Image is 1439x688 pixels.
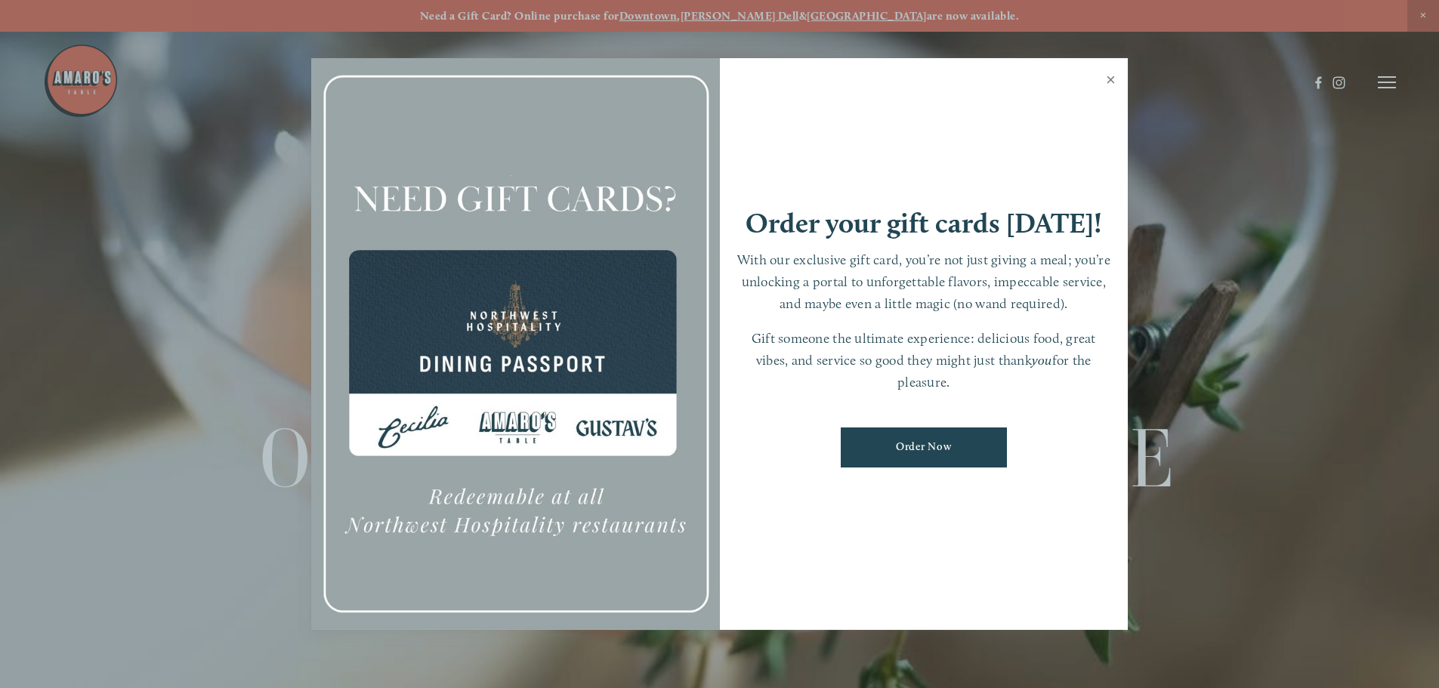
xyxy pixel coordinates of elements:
p: With our exclusive gift card, you’re not just giving a meal; you’re unlocking a portal to unforge... [735,249,1113,314]
h1: Order your gift cards [DATE]! [746,209,1102,237]
a: Close [1096,60,1126,103]
em: you [1032,352,1052,368]
a: Order Now [841,427,1007,467]
p: Gift someone the ultimate experience: delicious food, great vibes, and service so good they might... [735,328,1113,393]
